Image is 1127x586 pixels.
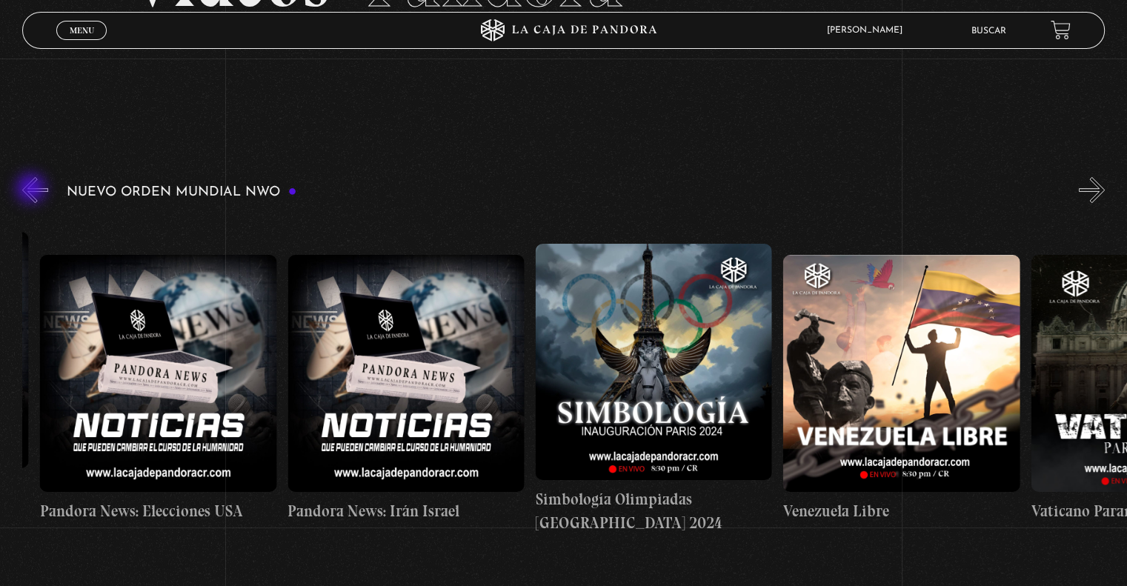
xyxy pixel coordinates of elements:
[783,499,1020,523] h4: Venezuela Libre
[67,185,296,199] h3: Nuevo Orden Mundial NWO
[64,39,99,49] span: Cerrar
[40,214,276,564] a: Pandora News: Elecciones USA
[22,177,48,203] button: Previous
[1079,177,1105,203] button: Next
[70,26,94,35] span: Menu
[288,214,525,564] a: Pandora News: Irán Israel
[40,499,276,523] h4: Pandora News: Elecciones USA
[536,214,772,564] a: Simbología Olimpiadas [GEOGRAPHIC_DATA] 2024
[1051,20,1071,40] a: View your shopping cart
[971,27,1006,36] a: Buscar
[536,487,772,534] h4: Simbología Olimpiadas [GEOGRAPHIC_DATA] 2024
[783,214,1020,564] a: Venezuela Libre
[820,26,917,35] span: [PERSON_NAME]
[288,499,525,523] h4: Pandora News: Irán Israel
